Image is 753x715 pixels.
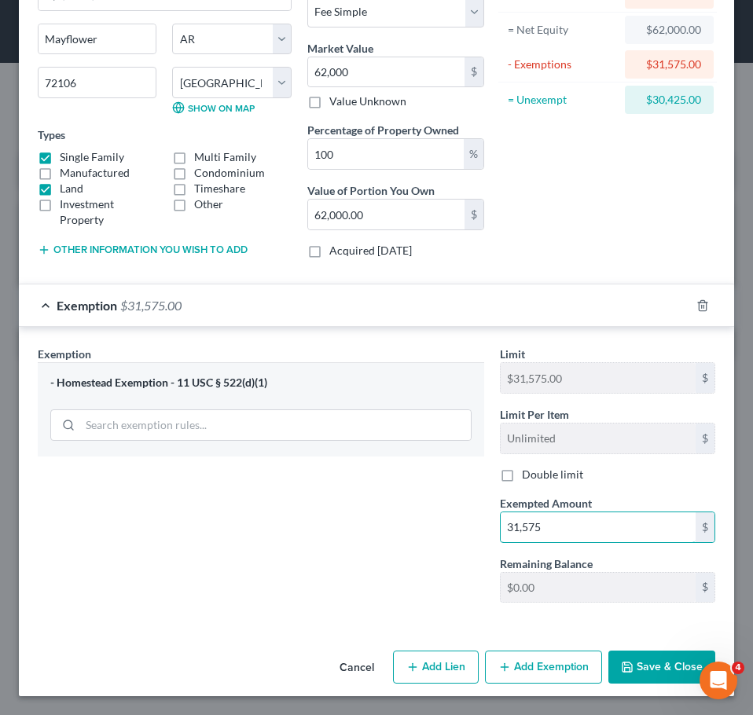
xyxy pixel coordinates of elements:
span: 4 [732,662,744,674]
label: Limit Per Item [500,406,569,423]
input: 0.00 [308,57,465,87]
input: Enter city... [39,24,156,54]
div: $ [696,573,714,603]
button: Save & Close [608,651,715,684]
label: Double limit [522,467,583,482]
div: % [464,139,483,169]
label: Condominium [194,165,265,181]
button: Other information you wish to add [38,244,248,256]
button: Add Exemption [485,651,602,684]
label: Types [38,126,65,143]
label: Investment Property [60,196,156,228]
input: -- [501,363,696,393]
div: = Unexempt [508,92,619,108]
label: Remaining Balance [500,555,593,572]
input: 0.00 [308,139,464,169]
div: $ [465,57,483,87]
label: Market Value [307,40,373,57]
label: Value Unknown [329,93,406,109]
button: Add Lien [393,651,479,684]
label: Percentage of Property Owned [307,122,459,138]
span: Exemption [38,347,91,361]
label: Other [194,196,223,212]
label: Timeshare [194,181,245,196]
div: $ [696,423,714,453]
div: $62,000.00 [637,22,700,38]
div: $ [465,200,483,229]
label: Value of Portion You Own [307,182,435,199]
label: Acquired [DATE] [329,243,412,258]
label: Manufactured [60,165,130,181]
div: = Net Equity [508,22,619,38]
input: Enter zip... [38,67,156,98]
input: 0.00 [308,200,465,229]
input: -- [501,423,696,453]
span: $31,575.00 [120,298,182,313]
div: $ [696,512,714,542]
input: 0.00 [501,512,696,542]
div: $30,425.00 [637,92,700,108]
label: Land [60,181,83,196]
input: Search exemption rules... [80,410,471,440]
button: Cancel [327,652,387,684]
label: Multi Family [194,149,256,165]
input: -- [501,573,696,603]
label: Single Family [60,149,124,165]
a: Show on Map [172,101,255,114]
div: $31,575.00 [637,57,700,72]
div: - Exemptions [508,57,619,72]
iframe: Intercom live chat [700,662,737,699]
span: Exempted Amount [500,497,592,510]
div: - Homestead Exemption - 11 USC § 522(d)(1) [50,376,472,390]
span: Exemption [57,298,117,313]
div: $ [696,363,714,393]
span: Limit [500,347,525,361]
